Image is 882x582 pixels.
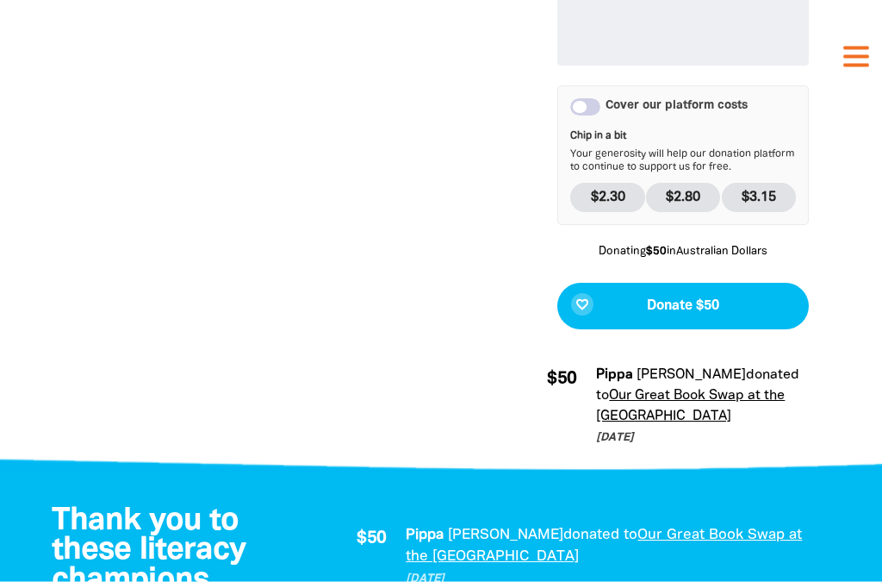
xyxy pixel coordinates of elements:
[570,130,796,175] p: Your generosity will help our donation platform to continue to support us for free.
[536,366,830,447] div: Donation stream
[557,245,809,262] p: Donating in Australian Dollars
[722,184,796,213] p: $3.15
[596,431,817,448] p: [DATE]
[596,391,785,423] a: Our Great Book Swap at the [GEOGRAPHIC_DATA]
[357,531,386,549] span: $50
[570,130,796,144] span: Chip in a bit
[575,298,589,312] i: favorite_border
[563,529,637,542] span: donated to
[646,184,720,213] p: $2.80
[557,284,809,330] button: favorite_borderDonate $50
[448,529,563,542] em: [PERSON_NAME]
[596,370,633,382] em: Pippa
[570,99,600,116] button: Cover our platform costs
[637,370,746,382] em: [PERSON_NAME]
[406,529,444,542] em: Pippa
[647,300,719,314] span: Donate $50
[646,247,667,258] b: $50
[570,184,644,213] p: $2.30
[547,372,576,390] span: $50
